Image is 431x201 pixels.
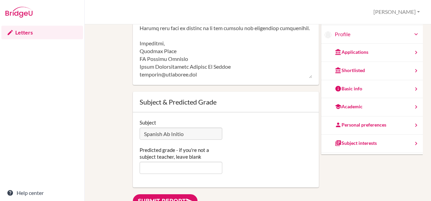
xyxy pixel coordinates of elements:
div: Academic [335,103,363,110]
div: Subject interests [335,140,377,147]
div: Basic info [335,85,362,92]
button: [PERSON_NAME] [370,6,423,18]
div: Applications [335,49,368,55]
a: Academic [321,98,423,116]
div: Shortlisted [335,67,365,74]
img: Bridge-U [5,7,33,18]
label: Subject [140,119,156,126]
a: Personal preferences [321,116,423,135]
label: Predicted grade - if you're not a subject teacher, leave blank [140,147,222,160]
img: Yasmina Azizova [325,31,331,38]
a: Basic info [321,80,423,98]
a: Subject interests [321,135,423,153]
div: Subject & Predicted Grade [140,98,312,105]
a: Letters [1,26,83,39]
div: Personal preferences [335,121,386,128]
a: Shortlisted [321,62,423,80]
a: Strategy Advisor [321,153,423,171]
a: Profile [335,30,419,38]
a: Help center [1,186,83,200]
a: Applications [321,44,423,62]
